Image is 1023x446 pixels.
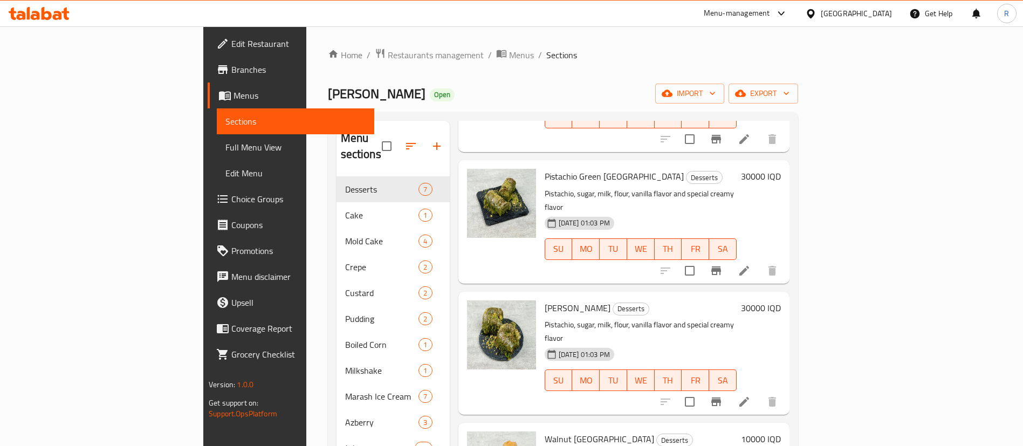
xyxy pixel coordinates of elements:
[418,183,432,196] div: items
[554,218,614,228] span: [DATE] 01:03 PM
[209,396,258,410] span: Get support on:
[545,187,737,214] p: Pistachio, sugar, milk, flour, vanilla flavor and special creamy flavor
[208,341,374,367] a: Grocery Checklist
[545,168,684,184] span: Pistachio Green [GEOGRAPHIC_DATA]
[237,378,253,392] span: 1.0.0
[419,262,431,272] span: 2
[337,254,450,280] div: Crepe2
[388,49,484,61] span: Restaurants management
[418,235,432,248] div: items
[345,338,419,351] span: Boiled Corn
[678,259,701,282] span: Select to update
[572,369,600,391] button: MO
[678,390,701,413] span: Select to update
[337,383,450,409] div: Marash Ice Cream7
[209,407,277,421] a: Support.OpsPlatform
[759,389,785,415] button: delete
[546,49,577,61] span: Sections
[234,89,366,102] span: Menus
[554,349,614,360] span: [DATE] 01:03 PM
[496,48,534,62] a: Menus
[631,110,650,126] span: WE
[208,186,374,212] a: Choice Groups
[419,236,431,246] span: 4
[664,87,716,100] span: import
[550,373,568,388] span: SU
[337,409,450,435] div: Azberry3
[208,238,374,264] a: Promotions
[345,260,419,273] span: Crepe
[682,238,709,260] button: FR
[686,241,705,257] span: FR
[678,128,701,150] span: Select to update
[208,212,374,238] a: Coupons
[231,63,366,76] span: Branches
[345,209,419,222] span: Cake
[545,238,573,260] button: SU
[759,126,785,152] button: delete
[627,238,655,260] button: WE
[345,286,419,299] span: Custard
[208,57,374,83] a: Branches
[419,392,431,402] span: 7
[741,300,781,315] h6: 30000 IQD
[231,218,366,231] span: Coupons
[759,258,785,284] button: delete
[576,110,595,126] span: MO
[686,171,723,184] div: Desserts
[217,134,374,160] a: Full Menu View
[418,260,432,273] div: items
[709,369,737,391] button: SA
[430,88,455,101] div: Open
[337,306,450,332] div: Pudding2
[231,244,366,257] span: Promotions
[419,210,431,221] span: 1
[545,369,573,391] button: SU
[418,416,432,429] div: items
[604,110,623,126] span: TU
[231,348,366,361] span: Grocery Checklist
[225,115,366,128] span: Sections
[419,288,431,298] span: 2
[704,7,770,20] div: Menu-management
[655,84,724,104] button: import
[217,108,374,134] a: Sections
[225,141,366,154] span: Full Menu View
[375,48,484,62] a: Restaurants management
[208,290,374,315] a: Upsell
[737,87,789,100] span: export
[655,369,682,391] button: TH
[345,364,419,377] span: Milkshake
[345,183,419,196] span: Desserts
[231,37,366,50] span: Edit Restaurant
[713,241,732,257] span: SA
[576,241,595,257] span: MO
[208,83,374,108] a: Menus
[659,241,678,257] span: TH
[337,280,450,306] div: Custard2
[345,416,419,429] span: Azberry
[345,235,419,248] div: Mold Cake
[337,358,450,383] div: Milkshake1
[738,133,751,146] a: Edit menu item
[231,193,366,205] span: Choice Groups
[655,238,682,260] button: TH
[600,238,627,260] button: TU
[576,373,595,388] span: MO
[345,312,419,325] span: Pudding
[225,167,366,180] span: Edit Menu
[1004,8,1009,19] span: R
[419,417,431,428] span: 3
[729,84,798,104] button: export
[419,366,431,376] span: 1
[217,160,374,186] a: Edit Menu
[686,110,705,126] span: FR
[209,378,235,392] span: Version:
[613,303,649,315] span: Desserts
[208,264,374,290] a: Menu disclaimer
[337,228,450,254] div: Mold Cake4
[419,340,431,350] span: 1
